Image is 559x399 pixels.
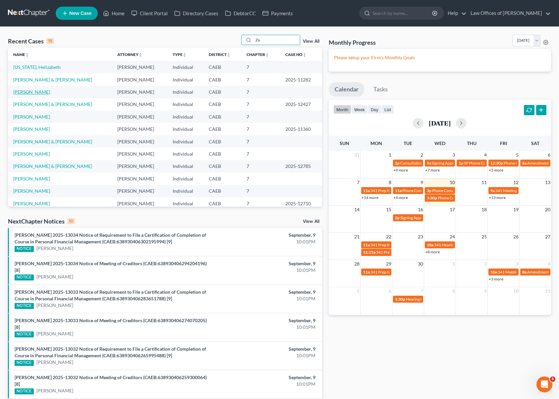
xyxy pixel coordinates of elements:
[459,161,463,166] span: 1p
[420,151,424,159] span: 2
[285,52,307,57] a: Case Nounfold_more
[354,260,360,268] span: 28
[490,188,495,193] span: 9a
[406,297,493,302] span: Hearing for [PERSON_NAME] & [PERSON_NAME]
[544,287,551,295] span: 11
[167,173,203,185] td: Individual
[395,188,402,193] span: 11a
[67,218,75,224] div: 10
[112,185,167,197] td: [PERSON_NAME]
[5,52,109,122] div: 🚨ATTN: [GEOGRAPHIC_DATA] of [US_STATE]The court has added a new Credit Counseling Field that we n...
[395,297,405,302] span: 1:30p
[219,232,315,238] div: September, 9
[370,188,424,193] span: 341 Prep for [PERSON_NAME]
[219,295,315,302] div: 10:01PM
[139,53,142,57] i: unfold_more
[219,381,315,387] div: 10:01PM
[241,98,280,111] td: 7
[13,139,92,144] a: [PERSON_NAME] & [PERSON_NAME]
[356,287,360,295] span: 5
[449,233,456,241] span: 24
[15,360,34,366] div: NOTICE
[303,39,319,44] a: View All
[329,82,364,97] a: Calendar
[8,37,54,45] div: Recent Cases
[280,160,322,173] td: 2025-12785
[280,98,322,111] td: 2025-12427
[527,270,551,274] span: Amendments:
[452,260,456,268] span: 1
[495,188,555,193] span: 341 Meeting for [PERSON_NAME]
[112,173,167,185] td: [PERSON_NAME]
[483,260,487,268] span: 2
[36,245,73,252] a: [PERSON_NAME]
[483,151,487,159] span: 4
[112,123,167,135] td: [PERSON_NAME]
[434,140,445,146] span: Wed
[303,219,319,224] a: View All
[13,176,50,181] a: [PERSON_NAME]
[388,151,392,159] span: 1
[427,161,431,166] span: 9a
[15,374,207,387] a: [PERSON_NAME] 2025-13032 Notice of Meeting of Creditors (CAEB:638930406259300064) [8]
[104,3,116,15] button: Home
[203,197,241,210] td: CAEB
[467,140,476,146] span: Thu
[547,151,551,159] span: 6
[449,206,456,214] span: 17
[356,178,360,186] span: 7
[370,140,382,146] span: Mon
[219,352,315,359] div: 10:01PM
[467,7,551,19] a: Law Offices of [PERSON_NAME]
[427,195,437,200] span: 3:30p
[417,233,424,241] span: 23
[15,318,207,330] a: [PERSON_NAME] 2025-13033 Notice of Meeting of Creditors (CAEB:638930406274070205) [8]
[395,161,400,166] span: 2p
[203,123,241,135] td: CAEB
[241,61,280,73] td: 7
[362,195,378,200] a: +14 more
[241,173,280,185] td: 7
[13,89,50,95] a: [PERSON_NAME]
[351,105,368,114] button: week
[112,74,167,86] td: [PERSON_NAME]
[19,4,29,14] img: Profile image for Katie
[15,274,34,280] div: NOTICE
[513,206,519,214] span: 19
[489,195,506,200] a: +13 more
[513,287,519,295] span: 10
[32,3,75,8] h1: [PERSON_NAME]
[171,7,222,19] a: Directory Cases
[547,260,551,268] span: 4
[385,206,392,214] span: 15
[527,161,551,166] span: Amendments:
[550,376,555,382] span: 5
[15,232,206,244] a: [PERSON_NAME] 2025-13034 Notice of Requirement to File a Certification of Completion of Course in...
[219,267,315,274] div: 10:01PM
[500,140,507,146] span: Fri
[400,215,475,220] span: Signing Appointment for [PERSON_NAME]
[203,111,241,123] td: CAEB
[354,233,360,241] span: 21
[203,160,241,173] td: CAEB
[329,38,376,46] h3: Monthly Progress
[280,123,322,135] td: 2025-11360
[219,289,315,295] div: September, 9
[241,160,280,173] td: 7
[13,163,92,169] a: [PERSON_NAME] & [PERSON_NAME]
[280,74,322,86] td: 2025-11282
[13,151,50,157] a: [PERSON_NAME]
[427,188,431,193] span: 3p
[13,114,50,120] a: [PERSON_NAME]
[334,54,546,61] p: Please setup your Firm's Monthly Goals
[385,260,392,268] span: 29
[522,270,527,274] span: 8a
[363,270,370,274] span: 11a
[36,274,73,280] a: [PERSON_NAME]
[265,53,269,57] i: unfold_more
[32,8,64,15] p: Active 12h ago
[333,105,351,114] button: month
[489,168,503,173] a: +5 more
[15,261,207,273] a: [PERSON_NAME] 2025-13034 Notice of Meeting of Creditors (CAEB:638930406294204196) [8]
[15,331,34,337] div: NOTICE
